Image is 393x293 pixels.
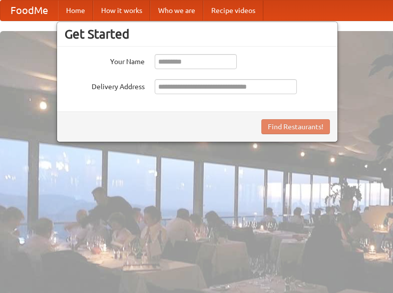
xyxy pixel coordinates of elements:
[65,27,330,42] h3: Get Started
[203,1,263,21] a: Recipe videos
[150,1,203,21] a: Who we are
[93,1,150,21] a: How it works
[65,54,145,67] label: Your Name
[58,1,93,21] a: Home
[65,79,145,92] label: Delivery Address
[1,1,58,21] a: FoodMe
[261,119,330,134] button: Find Restaurants!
